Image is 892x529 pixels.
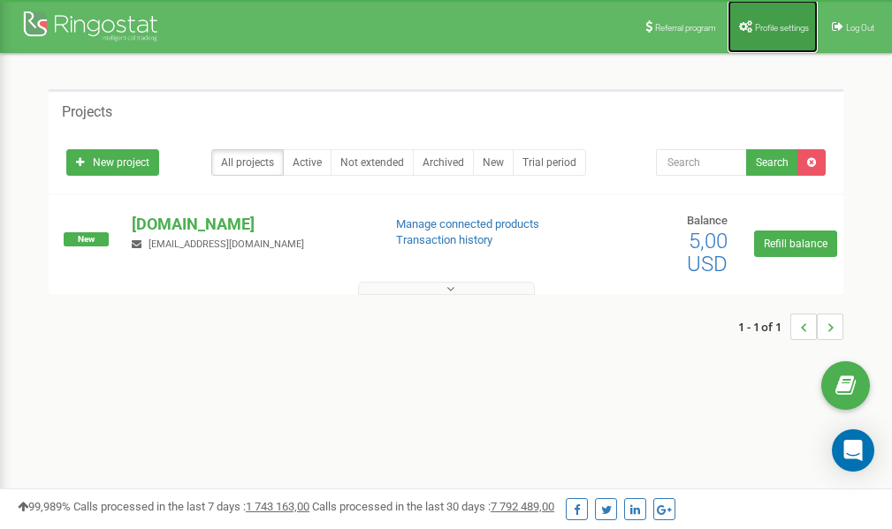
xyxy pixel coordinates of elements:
[655,23,716,33] span: Referral program
[132,213,367,236] p: [DOMAIN_NAME]
[331,149,414,176] a: Not extended
[656,149,747,176] input: Search
[746,149,798,176] button: Search
[473,149,514,176] a: New
[312,500,554,513] span: Calls processed in the last 30 days :
[73,500,309,513] span: Calls processed in the last 7 days :
[396,233,492,246] a: Transaction history
[413,149,474,176] a: Archived
[687,214,728,227] span: Balance
[832,429,874,472] div: Open Intercom Messenger
[755,23,809,33] span: Profile settings
[396,217,539,230] a: Manage connected products
[754,230,837,257] a: Refill balance
[62,104,112,120] h5: Projects
[211,149,284,176] a: All projects
[64,232,109,246] span: New
[283,149,332,176] a: Active
[18,500,71,513] span: 99,989%
[491,500,554,513] u: 7 792 489,00
[738,314,790,340] span: 1 - 1 of 1
[246,500,309,513] u: 1 743 163,00
[687,229,728,276] span: 5,00 USD
[846,23,874,33] span: Log Out
[149,238,304,250] span: [EMAIL_ADDRESS][DOMAIN_NAME]
[738,296,843,358] nav: ...
[66,149,159,176] a: New project
[513,149,586,176] a: Trial period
